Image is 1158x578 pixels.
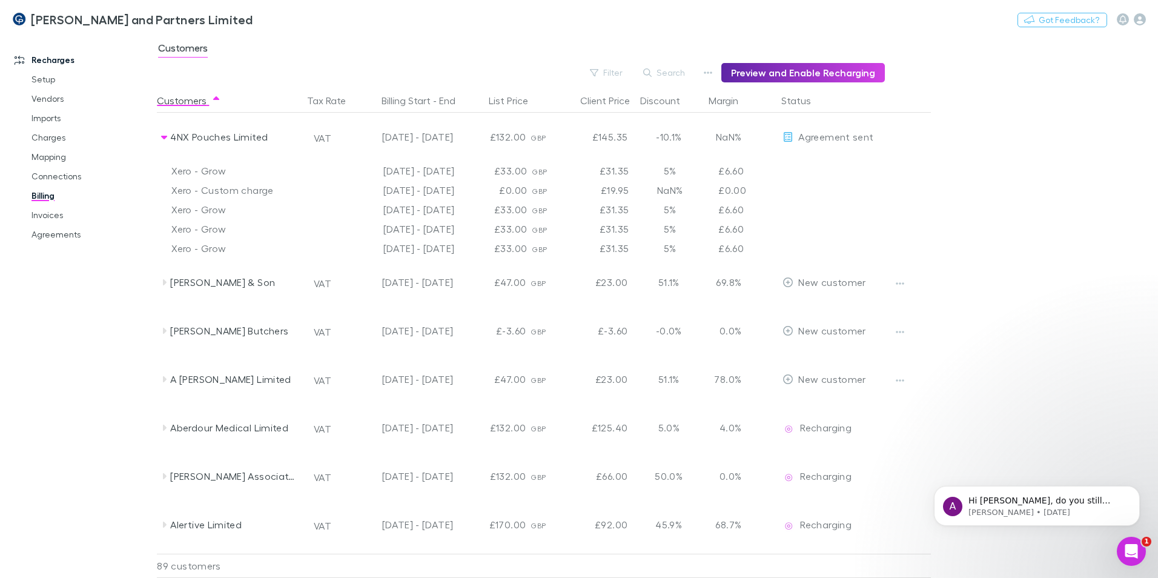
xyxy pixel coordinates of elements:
div: 51.1% [632,258,705,307]
button: VAT [308,419,337,439]
div: £33.00 [459,219,532,239]
div: [PERSON_NAME] & Son [170,258,299,307]
div: [DATE] - [DATE] [354,113,453,161]
div: £31.35 [561,219,634,239]
div: £132.00 [458,113,531,161]
img: Recharging [782,423,795,435]
div: Aberdour Medical LimitedVAT[DATE] - [DATE]£132.00GBP£125.405.0%4.0%EditRechargingRecharging [157,404,937,452]
a: Charges [19,128,164,147]
button: Tax Rate [307,88,360,113]
span: GBP [531,376,546,385]
span: GBP [532,167,547,176]
div: -0.0% [632,307,705,355]
div: £33.00 [459,239,532,258]
div: [DATE] - [DATE] [350,219,459,239]
span: Recharging [800,422,852,433]
div: [DATE] - [DATE] [350,200,459,219]
iframe: Intercom live chat [1117,537,1146,566]
span: GBP [531,473,546,482]
div: 51.1% [632,355,705,404]
div: Xero - Custom charge [171,181,297,200]
div: [DATE] - [DATE] [354,355,453,404]
p: 69.8% [710,275,741,290]
div: £0.00 [706,181,779,200]
div: [PERSON_NAME] & SonVAT[DATE] - [DATE]£47.00GBP£23.0051.1%69.8%EditNew customer [157,258,937,307]
span: New customer [798,373,865,385]
button: Preview and Enable Recharging [721,63,885,82]
a: Vendors [19,89,164,108]
div: List Price [489,88,543,113]
span: New customer [798,325,865,336]
div: £31.35 [561,161,634,181]
div: [DATE] - [DATE] [354,307,453,355]
a: Recharges [2,50,164,70]
img: Recharging [782,520,795,532]
div: 5% [634,161,706,181]
div: A [PERSON_NAME] Limited [170,355,299,404]
div: £132.00 [458,404,531,452]
button: Customers [157,88,221,113]
span: GBP [531,133,546,142]
p: 4.0% [710,420,741,435]
span: New customer [798,276,865,288]
div: £23.00 [560,355,632,404]
div: -10.1% [632,113,705,161]
div: £6.60 [706,200,779,219]
div: Alertive LimitedVAT[DATE] - [DATE]£170.00GBP£92.0045.9%68.7%EditRechargingRecharging [157,500,937,549]
div: £145.35 [560,113,632,161]
div: £-3.60 [560,307,632,355]
div: 4NX Pouches LimitedVAT[DATE] - [DATE]£132.00GBP£145.35-10.1%NaN%EditAgreement sent [157,113,937,161]
button: VAT [308,371,337,390]
div: [DATE] - [DATE] [350,239,459,258]
div: £47.00 [458,355,531,404]
div: [DATE] - [DATE] [354,404,453,452]
div: Aberdour Medical Limited [170,404,299,452]
div: 5.0% [632,404,705,452]
div: £0.00 [459,181,532,200]
div: £6.60 [706,239,779,258]
p: 0.0% [710,324,741,338]
div: [PERSON_NAME] Associates Limited [170,452,299,500]
span: Recharging [800,519,852,530]
div: £92.00 [560,500,632,549]
a: Setup [19,70,164,89]
div: [DATE] - [DATE] [354,500,453,549]
button: Search [637,65,692,80]
button: VAT [308,128,337,148]
div: £66.00 [560,452,632,500]
div: £19.95 [561,181,634,200]
button: Client Price [580,88,644,113]
div: 89 customers [157,554,302,578]
button: Discount [640,88,695,113]
span: GBP [531,424,546,433]
div: £23.00 [560,258,632,307]
button: VAT [308,274,337,293]
a: Mapping [19,147,164,167]
div: Margin [709,88,753,113]
button: VAT [308,468,337,487]
div: £132.00 [458,452,531,500]
p: 0.0% [710,469,741,483]
span: 1 [1142,537,1151,546]
div: £33.00 [459,161,532,181]
a: Connections [19,167,164,186]
div: [DATE] - [DATE] [354,258,453,307]
button: Got Feedback? [1017,13,1107,27]
div: [PERSON_NAME] Associates LimitedVAT[DATE] - [DATE]£132.00GBP£66.0050.0%0.0%EditRechargingRecharging [157,452,937,500]
span: Recharging [800,470,852,482]
button: VAT [308,322,337,342]
div: [DATE] - [DATE] [350,181,459,200]
span: GBP [532,206,547,215]
div: [PERSON_NAME] Butchers [170,307,299,355]
div: 5% [634,200,706,219]
span: GBP [532,187,547,196]
div: £170.00 [458,500,531,549]
span: Agreement sent [798,131,873,142]
button: Billing Start - End [382,88,470,113]
span: Customers [158,42,208,58]
div: Xero - Grow [171,161,297,181]
div: £47.00 [458,258,531,307]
